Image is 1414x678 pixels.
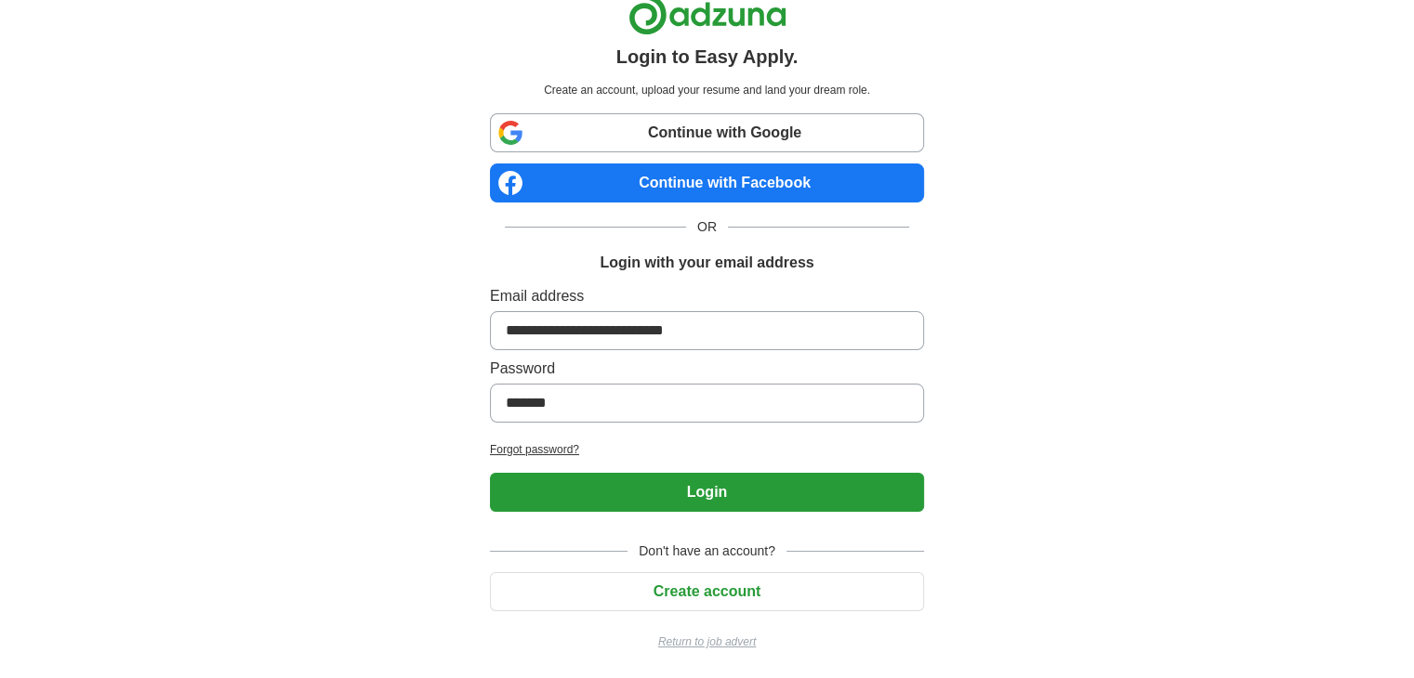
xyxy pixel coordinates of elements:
[616,43,799,71] h1: Login to Easy Apply.
[490,473,924,512] button: Login
[600,252,813,274] h1: Login with your email address
[490,441,924,458] a: Forgot password?
[490,572,924,611] button: Create account
[490,113,924,152] a: Continue with Google
[490,358,924,380] label: Password
[490,163,924,202] a: Continue with Facebook
[494,82,920,98] p: Create an account, upload your resume and land your dream role.
[686,217,728,237] span: OR
[628,541,786,561] span: Don't have an account?
[490,583,924,599] a: Create account
[490,633,924,650] a: Return to job advert
[490,285,924,307] label: Email address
